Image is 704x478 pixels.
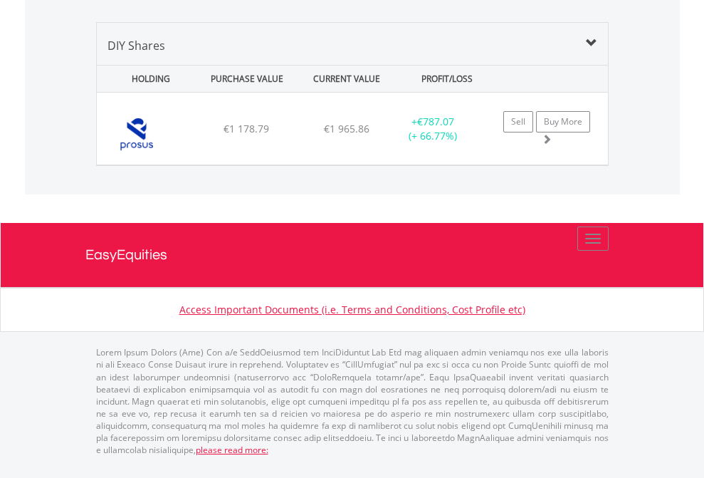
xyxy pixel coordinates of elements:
[536,111,590,133] a: Buy More
[104,110,176,161] img: EQU.NL.PRX.png
[324,122,369,135] span: €1 965.86
[96,346,609,456] p: Lorem Ipsum Dolors (Ame) Con a/e SeddOeiusmod tem InciDiduntut Lab Etd mag aliquaen admin veniamq...
[85,223,619,287] a: EasyEquities
[224,122,269,135] span: €1 178.79
[196,444,268,456] a: please read more:
[417,115,454,128] span: €787.07
[298,66,395,92] div: CURRENT VALUE
[107,38,165,53] span: DIY Shares
[98,66,195,92] div: HOLDING
[389,115,478,143] div: + (+ 66.77%)
[179,303,525,316] a: Access Important Documents (i.e. Terms and Conditions, Cost Profile etc)
[199,66,295,92] div: PURCHASE VALUE
[503,111,533,133] a: Sell
[399,66,495,92] div: PROFIT/LOSS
